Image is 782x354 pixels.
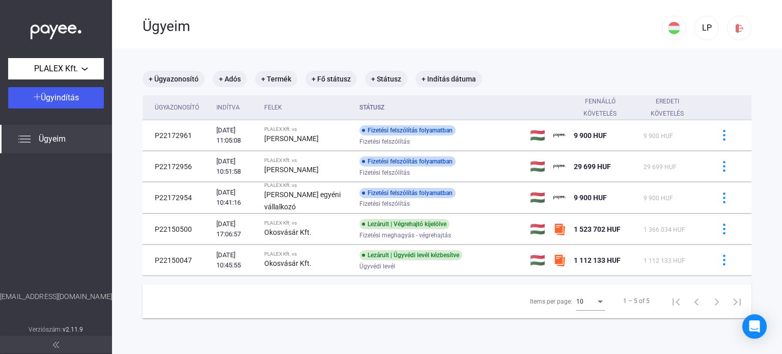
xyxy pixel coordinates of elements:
div: [DATE] 10:51:58 [216,156,256,177]
td: 🇭🇺 [526,182,549,213]
span: 1 523 702 HUF [574,225,621,233]
button: HU [662,16,686,40]
div: Open Intercom Messenger [742,314,767,339]
button: more-blue [713,187,735,208]
span: Fizetési felszólítás [359,167,410,179]
div: Items per page: [530,295,572,308]
div: Fizetési felszólítás folyamatban [359,188,456,198]
span: PLALEX Kft. [34,63,78,75]
div: PLALEX Kft. vs [264,251,351,257]
span: 9 900 HUF [574,131,607,140]
img: payee-logo [553,129,566,142]
img: HU [668,22,680,34]
div: Fizetési felszólítás folyamatban [359,125,456,135]
button: more-blue [713,219,735,240]
span: Fizetési felszólítás [359,135,410,148]
button: Previous page [686,291,707,311]
mat-chip: + Ügyazonosító [143,71,205,87]
img: more-blue [719,224,730,234]
td: 🇭🇺 [526,214,549,244]
div: Indítva [216,101,256,114]
span: Ügyvédi levél [359,260,395,273]
span: Fizetési felszólítás [359,198,410,210]
img: szamlazzhu-mini [553,254,566,266]
mat-chip: + Fő státusz [305,71,357,87]
button: Next page [707,291,727,311]
img: list.svg [18,133,31,145]
td: 🇭🇺 [526,120,549,151]
strong: [PERSON_NAME] egyéni vállalkozó [264,190,341,211]
span: 29 699 HUF [574,162,611,171]
td: P22172961 [143,120,212,151]
span: Ügyeim [39,133,66,145]
div: PLALEX Kft. vs [264,126,351,132]
button: logout-red [727,16,751,40]
span: Ügyindítás [41,93,79,102]
img: payee-logo [553,192,566,204]
img: more-blue [719,255,730,265]
div: Lezárult | Végrehajtó kijelölve [359,219,450,229]
span: 29 699 HUF [644,164,677,171]
span: 1 366 034 HUF [644,226,685,233]
td: P22150500 [143,214,212,244]
span: 1 112 133 HUF [574,256,621,264]
span: Fizetési meghagyás - végrehajtás [359,229,451,241]
div: Lezárult | Ügyvédi levél kézbesítve [359,250,462,260]
div: Ügyazonosító [155,101,208,114]
div: Eredeti követelés [644,95,691,120]
div: PLALEX Kft. vs [264,182,351,188]
div: Felek [264,101,282,114]
img: more-blue [719,161,730,172]
td: P22172954 [143,182,212,213]
span: 9 900 HUF [574,194,607,202]
div: Ügyazonosító [155,101,199,114]
strong: Okosvásár Kft. [264,259,312,267]
img: more-blue [719,130,730,141]
div: Fennálló követelés [574,95,635,120]
span: 1 112 133 HUF [644,257,685,264]
td: P22150047 [143,245,212,276]
div: Felek [264,101,351,114]
button: more-blue [713,125,735,146]
td: 🇭🇺 [526,151,549,182]
div: PLALEX Kft. vs [264,157,351,164]
strong: [PERSON_NAME] [264,134,319,143]
mat-chip: + Termék [255,71,297,87]
div: Fennálló követelés [574,95,626,120]
img: arrow-double-left-grey.svg [53,342,59,348]
div: Ügyeim [143,18,662,35]
mat-chip: + Indítás dátuma [415,71,482,87]
img: more-blue [719,193,730,203]
button: more-blue [713,250,735,271]
strong: v2.11.9 [63,326,83,333]
img: white-payee-white-dot.svg [31,19,81,40]
div: PLALEX Kft. vs [264,220,351,226]
button: PLALEX Kft. [8,58,104,79]
td: P22172956 [143,151,212,182]
span: 9 900 HUF [644,195,673,202]
div: Eredeti követelés [644,95,701,120]
img: payee-logo [553,160,566,173]
mat-chip: + Státusz [365,71,407,87]
div: [DATE] 17:06:57 [216,219,256,239]
div: [DATE] 11:05:08 [216,125,256,146]
strong: Okosvásár Kft. [264,228,312,236]
img: szamlazzhu-mini [553,223,566,235]
button: LP [694,16,719,40]
div: [DATE] 10:45:55 [216,250,256,270]
img: logout-red [734,23,745,34]
mat-select: Items per page: [576,295,605,307]
div: Indítva [216,101,240,114]
button: First page [666,291,686,311]
div: [DATE] 10:41:16 [216,187,256,208]
td: 🇭🇺 [526,245,549,276]
button: Last page [727,291,747,311]
div: Fizetési felszólítás folyamatban [359,156,456,167]
img: plus-white.svg [34,93,41,100]
strong: [PERSON_NAME] [264,166,319,174]
div: 1 – 5 of 5 [623,295,650,307]
span: 10 [576,298,583,305]
button: more-blue [713,156,735,177]
span: 9 900 HUF [644,132,673,140]
mat-chip: + Adós [213,71,247,87]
